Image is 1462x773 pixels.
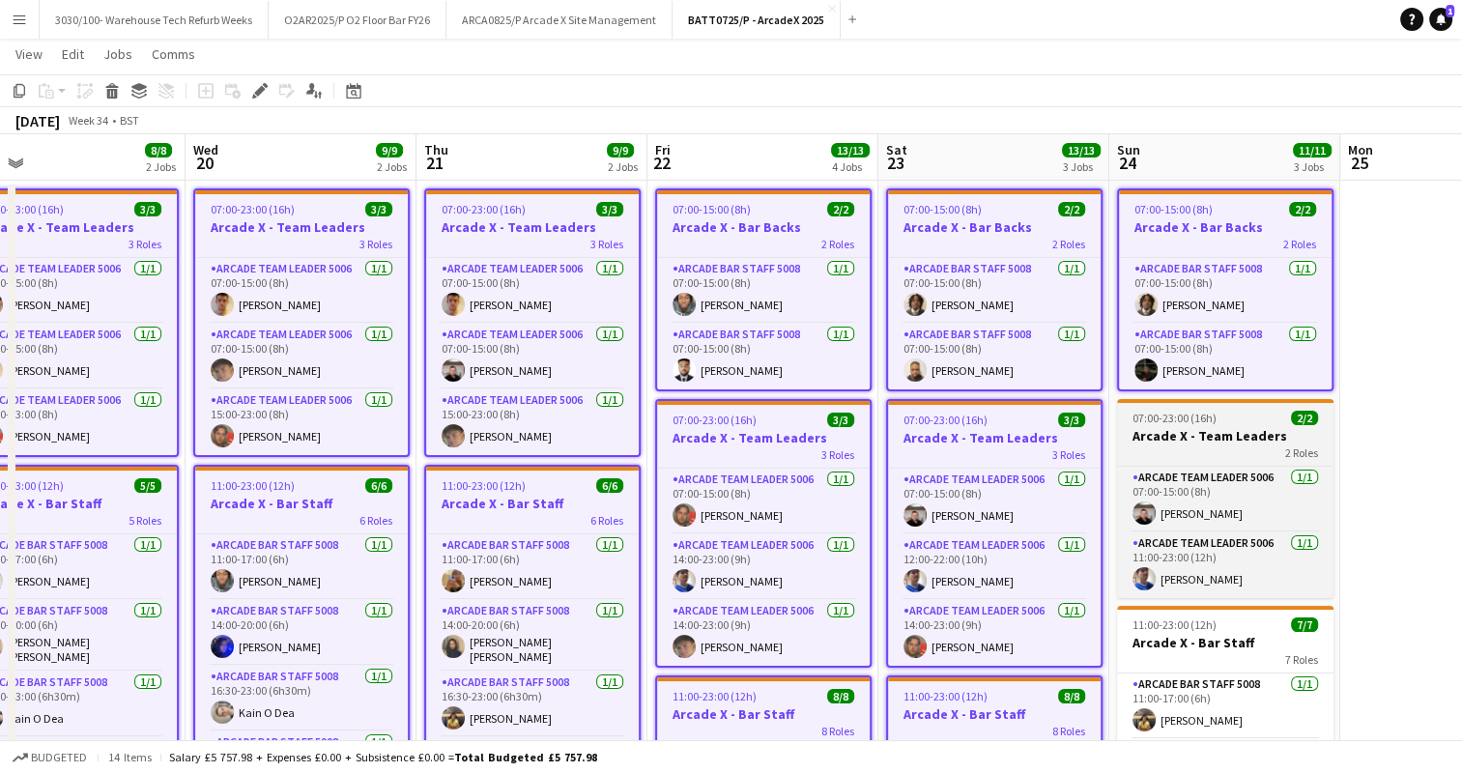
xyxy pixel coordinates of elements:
[1348,141,1373,158] span: Mon
[888,258,1101,324] app-card-role: Arcade Bar Staff 50081/107:00-15:00 (8h)[PERSON_NAME]
[269,1,446,39] button: O2AR2025/P O2 Floor Bar FY26
[1134,202,1213,216] span: 07:00-15:00 (8h)
[673,689,757,703] span: 11:00-23:00 (12h)
[888,324,1101,389] app-card-role: Arcade Bar Staff 50081/107:00-15:00 (8h)[PERSON_NAME]
[195,666,408,731] app-card-role: Arcade Bar Staff 50081/116:30-23:00 (6h30m)Kain O Dea
[1114,152,1140,174] span: 24
[1291,617,1318,632] span: 7/7
[359,513,392,528] span: 6 Roles
[193,188,410,457] app-job-card: 07:00-23:00 (16h)3/3Arcade X - Team Leaders3 RolesArcade Team Leader 50061/107:00-15:00 (8h)[PERS...
[657,258,870,324] app-card-role: Arcade Bar Staff 50081/107:00-15:00 (8h)[PERSON_NAME]
[652,152,671,174] span: 22
[1063,159,1100,174] div: 3 Jobs
[655,399,872,668] app-job-card: 07:00-23:00 (16h)3/3Arcade X - Team Leaders3 RolesArcade Team Leader 50061/107:00-15:00 (8h)[PERS...
[426,324,639,389] app-card-role: Arcade Team Leader 50061/107:00-15:00 (8h)[PERSON_NAME]
[1285,652,1318,667] span: 7 Roles
[655,188,872,391] app-job-card: 07:00-15:00 (8h)2/2Arcade X - Bar Backs2 RolesArcade Bar Staff 50081/107:00-15:00 (8h)[PERSON_NAM...
[152,45,195,63] span: Comms
[195,258,408,324] app-card-role: Arcade Team Leader 50061/107:00-15:00 (8h)[PERSON_NAME]
[144,42,203,67] a: Comms
[1429,8,1452,31] a: 1
[888,218,1101,236] h3: Arcade X - Bar Backs
[886,188,1103,391] app-job-card: 07:00-15:00 (8h)2/2Arcade X - Bar Backs2 RolesArcade Bar Staff 50081/107:00-15:00 (8h)[PERSON_NAM...
[1117,532,1333,598] app-card-role: Arcade Team Leader 50061/111:00-23:00 (12h)[PERSON_NAME]
[886,141,907,158] span: Sat
[145,143,172,157] span: 8/8
[827,202,854,216] span: 2/2
[1132,617,1217,632] span: 11:00-23:00 (12h)
[193,465,410,751] app-job-card: 11:00-23:00 (12h)6/6Arcade X - Bar Staff6 RolesArcade Bar Staff 50081/111:00-17:00 (6h)[PERSON_NA...
[1446,5,1454,17] span: 1
[886,399,1103,668] app-job-card: 07:00-23:00 (16h)3/3Arcade X - Team Leaders3 RolesArcade Team Leader 50061/107:00-15:00 (8h)[PERS...
[62,45,84,63] span: Edit
[657,218,870,236] h3: Arcade X - Bar Backs
[103,45,132,63] span: Jobs
[821,237,854,251] span: 2 Roles
[96,42,140,67] a: Jobs
[1058,689,1085,703] span: 8/8
[454,750,597,764] span: Total Budgeted £5 757.98
[657,705,870,723] h3: Arcade X - Bar Staff
[120,113,139,128] div: BST
[211,202,295,216] span: 07:00-23:00 (16h)
[888,600,1101,666] app-card-role: Arcade Team Leader 50061/114:00-23:00 (9h)[PERSON_NAME]
[657,534,870,600] app-card-role: Arcade Team Leader 50061/114:00-23:00 (9h)[PERSON_NAME]
[426,495,639,512] h3: Arcade X - Bar Staff
[596,478,623,493] span: 6/6
[106,750,153,764] span: 14 items
[821,724,854,738] span: 8 Roles
[1119,218,1332,236] h3: Arcade X - Bar Backs
[1062,143,1101,157] span: 13/13
[64,113,112,128] span: Week 34
[831,143,870,157] span: 13/13
[1119,258,1332,324] app-card-role: Arcade Bar Staff 50081/107:00-15:00 (8h)[PERSON_NAME]
[211,478,295,493] span: 11:00-23:00 (12h)
[195,600,408,666] app-card-role: Arcade Bar Staff 50081/114:00-20:00 (6h)[PERSON_NAME]
[1285,445,1318,460] span: 2 Roles
[1058,413,1085,427] span: 3/3
[134,478,161,493] span: 5/5
[1052,447,1085,462] span: 3 Roles
[365,478,392,493] span: 6/6
[424,188,641,457] app-job-card: 07:00-23:00 (16h)3/3Arcade X - Team Leaders3 RolesArcade Team Leader 50061/107:00-15:00 (8h)[PERS...
[193,141,218,158] span: Wed
[827,413,854,427] span: 3/3
[821,447,854,462] span: 3 Roles
[608,159,638,174] div: 2 Jobs
[888,429,1101,446] h3: Arcade X - Team Leaders
[129,513,161,528] span: 5 Roles
[657,469,870,534] app-card-role: Arcade Team Leader 50061/107:00-15:00 (8h)[PERSON_NAME]
[1052,724,1085,738] span: 8 Roles
[146,159,176,174] div: 2 Jobs
[1291,411,1318,425] span: 2/2
[1117,188,1333,391] app-job-card: 07:00-15:00 (8h)2/2Arcade X - Bar Backs2 RolesArcade Bar Staff 50081/107:00-15:00 (8h)[PERSON_NAM...
[195,218,408,236] h3: Arcade X - Team Leaders
[1345,152,1373,174] span: 25
[1294,159,1331,174] div: 3 Jobs
[129,237,161,251] span: 3 Roles
[1117,399,1333,598] app-job-card: 07:00-23:00 (16h)2/2Arcade X - Team Leaders2 RolesArcade Team Leader 50061/107:00-15:00 (8h)[PERS...
[10,747,90,768] button: Budgeted
[377,159,407,174] div: 2 Jobs
[903,202,982,216] span: 07:00-15:00 (8h)
[888,705,1101,723] h3: Arcade X - Bar Staff
[673,202,751,216] span: 07:00-15:00 (8h)
[883,152,907,174] span: 23
[31,751,87,764] span: Budgeted
[1117,141,1140,158] span: Sun
[15,111,60,130] div: [DATE]
[1117,673,1333,739] app-card-role: Arcade Bar Staff 50081/111:00-17:00 (6h)[PERSON_NAME]
[590,513,623,528] span: 6 Roles
[365,202,392,216] span: 3/3
[426,672,639,737] app-card-role: Arcade Bar Staff 50081/116:30-23:00 (6h30m)[PERSON_NAME]
[1117,427,1333,444] h3: Arcade X - Team Leaders
[359,237,392,251] span: 3 Roles
[1052,237,1085,251] span: 2 Roles
[888,469,1101,534] app-card-role: Arcade Team Leader 50061/107:00-15:00 (8h)[PERSON_NAME]
[376,143,403,157] span: 9/9
[1117,634,1333,651] h3: Arcade X - Bar Staff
